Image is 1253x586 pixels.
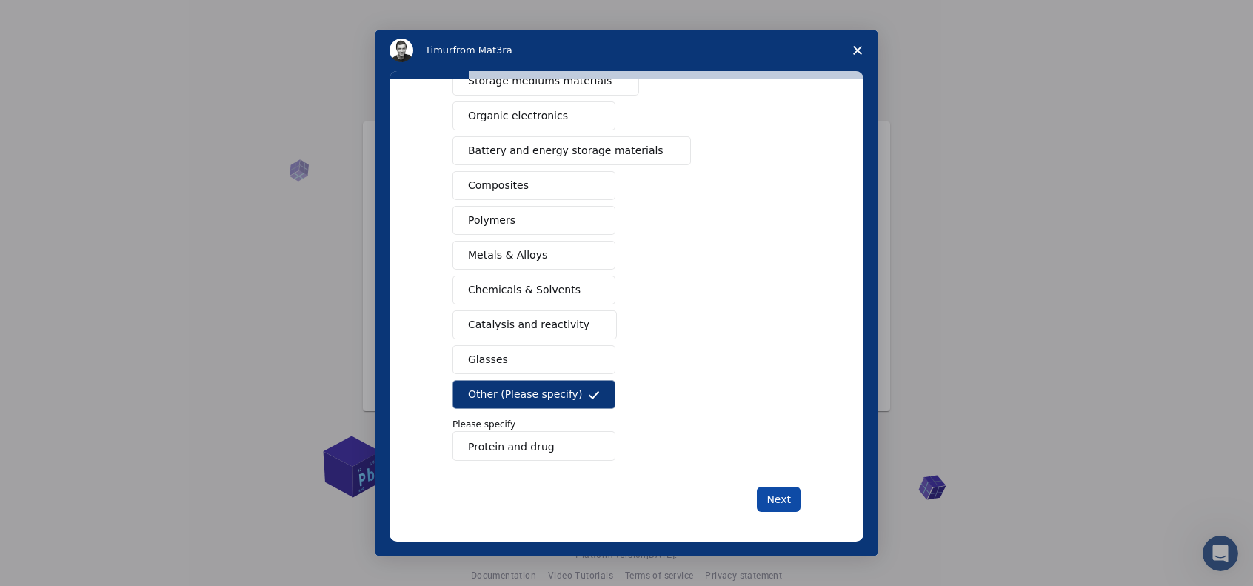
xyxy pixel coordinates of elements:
button: Glasses [452,345,615,374]
button: Organic electronics [452,101,615,130]
button: Battery and energy storage materials [452,136,691,165]
p: Please specify [452,418,801,431]
button: Composites [452,171,615,200]
span: Polymers [468,213,515,228]
span: Storage mediums materials [468,73,612,89]
span: Battery and energy storage materials [468,143,664,159]
span: Close survey [837,30,878,71]
button: Catalysis and reactivity [452,310,617,339]
span: Glasses [468,352,508,367]
button: Next [757,487,801,512]
button: Chemicals & Solvents [452,276,615,304]
span: Support [30,10,83,24]
button: Other (Please specify) [452,380,615,409]
button: Metals & Alloys [452,241,615,270]
button: Polymers [452,206,615,235]
span: Catalysis and reactivity [468,317,589,333]
span: Timur [425,44,452,56]
img: Profile image for Timur [390,39,413,62]
span: Chemicals & Solvents [468,282,581,298]
input: Enter response [452,431,615,461]
span: Organic electronics [468,108,568,124]
span: Metals & Alloys [468,247,547,263]
span: Composites [468,178,529,193]
span: Other (Please specify) [468,387,582,402]
button: Storage mediums materials [452,67,639,96]
span: from Mat3ra [452,44,512,56]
